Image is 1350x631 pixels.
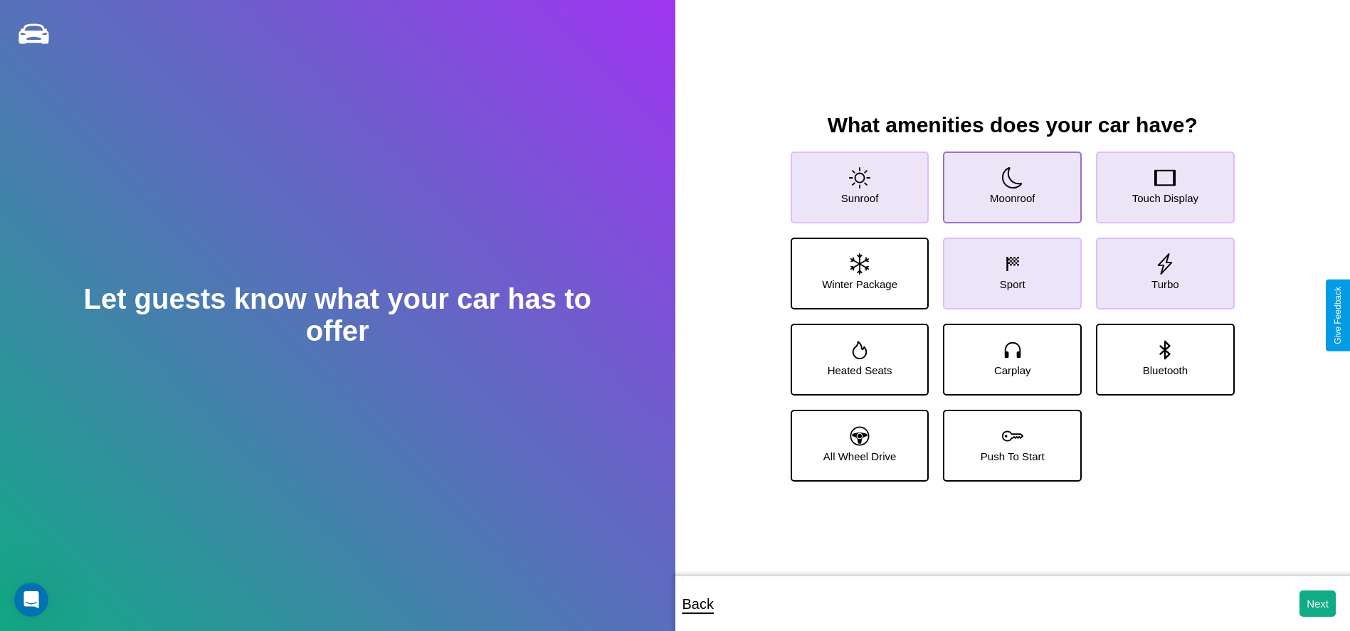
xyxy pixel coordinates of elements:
p: Back [682,591,714,617]
p: Carplay [994,361,1031,380]
p: Touch Display [1132,189,1198,208]
iframe: Intercom live chat [14,583,48,617]
p: Sunroof [841,189,879,208]
p: Turbo [1151,275,1179,294]
p: Sport [1000,275,1025,294]
p: Winter Package [822,275,897,294]
p: All Wheel Drive [823,447,897,466]
button: Next [1299,590,1336,617]
div: Give Feedback [1333,287,1343,344]
p: Heated Seats [828,361,892,380]
h3: What amenities does your car have? [776,113,1249,137]
p: Moonroof [990,189,1035,208]
p: Push To Start [981,447,1045,466]
p: Bluetooth [1143,361,1188,380]
h2: Let guests know what your car has to offer [68,283,608,347]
